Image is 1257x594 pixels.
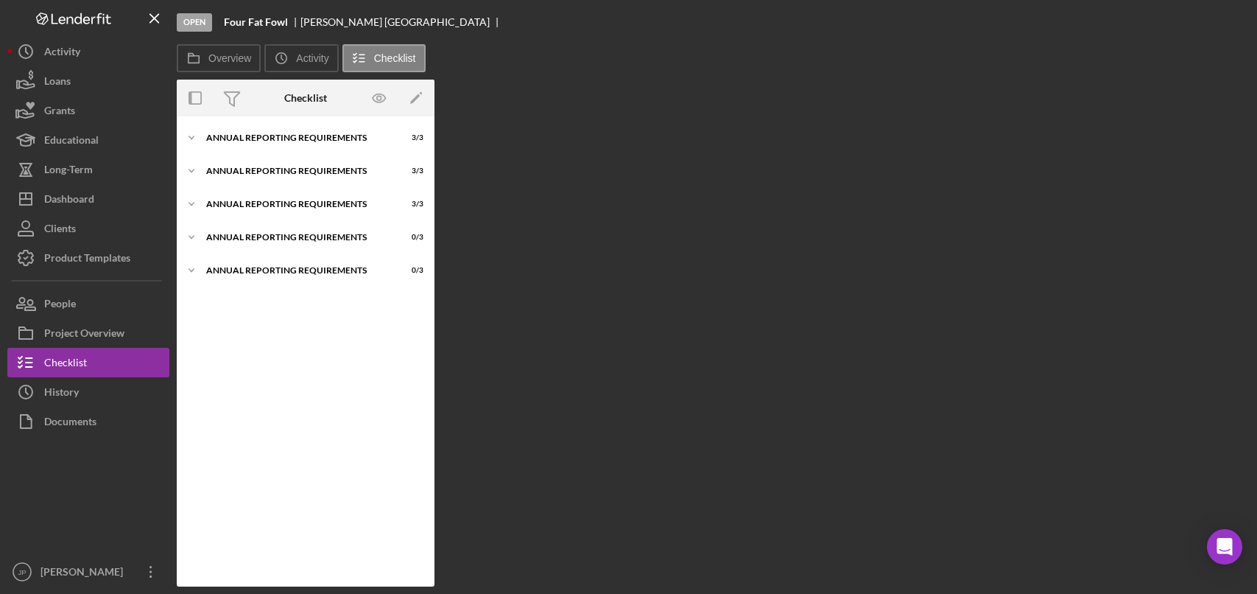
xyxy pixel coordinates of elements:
[1207,529,1242,565] div: Open Intercom Messenger
[44,66,71,99] div: Loans
[44,37,80,70] div: Activity
[18,568,26,576] text: JP
[7,348,169,377] button: Checklist
[44,407,96,440] div: Documents
[342,44,426,72] button: Checklist
[7,289,169,318] button: People
[177,13,212,32] div: Open
[206,167,387,175] div: Annual Reporting Requirements
[7,155,169,184] button: Long-Term
[44,214,76,247] div: Clients
[7,37,169,66] button: Activity
[44,289,76,322] div: People
[44,96,75,129] div: Grants
[7,66,169,96] button: Loans
[206,266,387,275] div: Annual Reporting Requirements
[44,243,130,276] div: Product Templates
[44,184,94,217] div: Dashboard
[300,16,502,28] div: [PERSON_NAME] [GEOGRAPHIC_DATA]
[177,44,261,72] button: Overview
[397,266,423,275] div: 0 / 3
[37,557,133,590] div: [PERSON_NAME]
[284,92,327,104] div: Checklist
[397,233,423,242] div: 0 / 3
[296,52,328,64] label: Activity
[7,96,169,125] button: Grants
[7,557,169,587] button: JP[PERSON_NAME]
[397,200,423,209] div: 3 / 3
[44,348,87,381] div: Checklist
[206,233,387,242] div: Annual Reporting Requirements
[44,155,93,188] div: Long-Term
[208,52,251,64] label: Overview
[44,377,79,410] div: History
[7,214,169,243] button: Clients
[374,52,416,64] label: Checklist
[7,377,169,407] button: History
[206,200,387,209] div: Annual Reporting Requirements
[7,125,169,155] button: Educational
[7,318,169,348] button: Project Overview
[44,125,99,158] div: Educational
[7,243,169,273] button: Product Templates
[397,167,423,175] div: 3 / 3
[206,133,387,142] div: Annual Reporting Requirements
[224,16,288,28] b: Four Fat Fowl
[7,407,169,436] button: Documents
[7,184,169,214] button: Dashboard
[44,318,124,352] div: Project Overview
[264,44,338,72] button: Activity
[397,133,423,142] div: 3 / 3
